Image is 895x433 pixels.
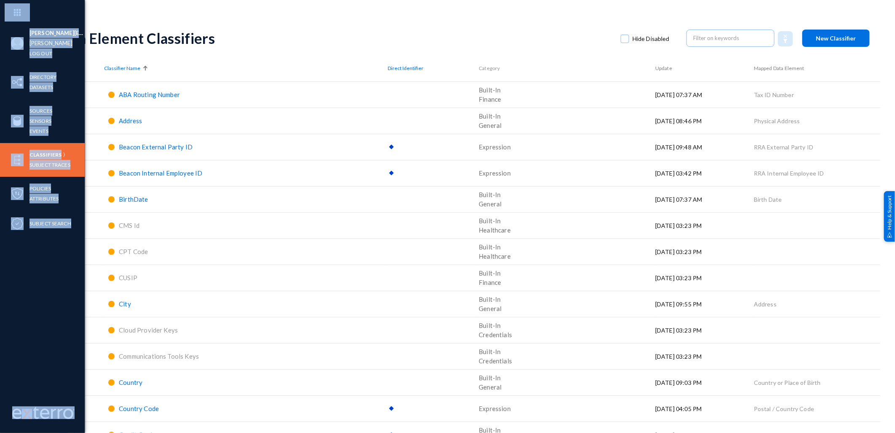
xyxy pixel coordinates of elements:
[22,409,32,419] img: exterro-logo.svg
[655,343,754,369] td: [DATE] 03:23 PM
[29,219,71,228] a: Subject Search
[11,76,24,89] img: icon-inventory.svg
[887,232,892,238] img: help_support.svg
[119,405,159,412] a: Country Code
[754,291,880,317] td: Address
[11,154,24,166] img: icon-elements.svg
[655,369,754,395] td: [DATE] 09:03 PM
[479,112,501,120] span: Built-In
[104,65,140,72] span: Classifier Name
[479,169,511,177] span: Expression
[754,134,880,160] td: RRA External Party ID
[479,243,501,251] span: Built-In
[754,55,880,81] th: Mapped Data Element
[479,200,501,208] span: General
[754,160,880,186] td: RRA Internal Employee ID
[119,222,139,229] span: CMS Id
[479,383,501,391] span: General
[479,405,511,412] span: Expression
[655,291,754,317] td: [DATE] 09:55 PM
[388,65,479,72] div: Direct Identifier
[479,95,501,103] span: Finance
[816,35,856,42] span: New Classifier
[104,65,388,72] div: Classifier Name
[479,305,501,312] span: General
[29,38,72,48] a: [PERSON_NAME]
[119,327,178,334] a: Cloud Provider Keys
[119,248,148,255] a: CPT Code
[56,30,612,47] div: Data Element Classifiers
[479,357,512,365] span: Credentials
[655,265,754,291] td: [DATE] 03:23 PM
[479,348,501,355] span: Built-In
[655,160,754,186] td: [DATE] 03:42 PM
[29,150,62,160] a: Classifiers
[119,169,202,177] span: Beacon Internal Employee ID
[119,405,159,412] span: Country Code
[119,353,199,360] a: Communications Tools Keys
[884,191,895,242] div: Help & Support
[632,32,670,45] span: Hide Disabled
[119,379,142,386] a: Country
[29,82,53,92] a: Datasets
[29,116,51,126] a: Sensors
[479,295,501,303] span: Built-In
[119,222,139,229] a: CMS Id
[479,65,500,71] span: Category
[655,108,754,134] td: [DATE] 08:46 PM
[479,86,501,94] span: Built-In
[479,217,501,225] span: Built-In
[655,238,754,265] td: [DATE] 03:23 PM
[754,395,880,422] td: Postal / Country Code
[11,187,24,200] img: icon-policies.svg
[655,395,754,422] td: [DATE] 04:05 PM
[29,28,85,38] li: [PERSON_NAME][EMAIL_ADDRESS][PERSON_NAME][DOMAIN_NAME]
[754,186,880,212] td: Birth Date
[11,115,24,127] img: icon-sources.svg
[479,269,501,277] span: Built-In
[479,143,511,151] span: Expression
[479,322,501,329] span: Built-In
[119,143,193,151] a: Beacon External Party ID
[655,55,754,81] th: Update
[754,369,880,395] td: Country or Place of Birth
[29,49,52,58] a: Log out
[479,191,501,198] span: Built-In
[655,212,754,238] td: [DATE] 03:23 PM
[119,300,131,308] a: City
[119,91,180,98] a: ABA Routing Number
[119,195,148,203] span: BirthDate
[5,3,30,22] img: app launcher
[29,184,51,193] a: Policies
[479,122,501,129] span: General
[11,217,24,230] img: icon-compliance.svg
[802,30,870,47] button: New Classifier
[479,226,511,234] span: Healthcare
[754,81,880,108] td: Tax ID Number
[754,108,880,134] td: Physical Address
[119,248,148,255] span: CPT Code
[119,117,142,124] a: Address
[11,37,24,50] img: blank-profile-picture.png
[479,279,501,286] span: Finance
[29,194,59,203] a: Attributes
[388,65,423,72] span: Direct Identifier
[29,126,48,136] a: Events
[119,196,148,203] a: BirthDate
[29,160,70,170] a: Subject Traces
[29,72,56,82] a: Directory
[479,252,511,260] span: Healthcare
[655,134,754,160] td: [DATE] 09:48 AM
[479,374,501,382] span: Built-In
[479,331,512,338] span: Credentials
[29,106,52,116] a: Sources
[119,274,137,281] a: CUSIP
[655,317,754,343] td: [DATE] 03:23 PM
